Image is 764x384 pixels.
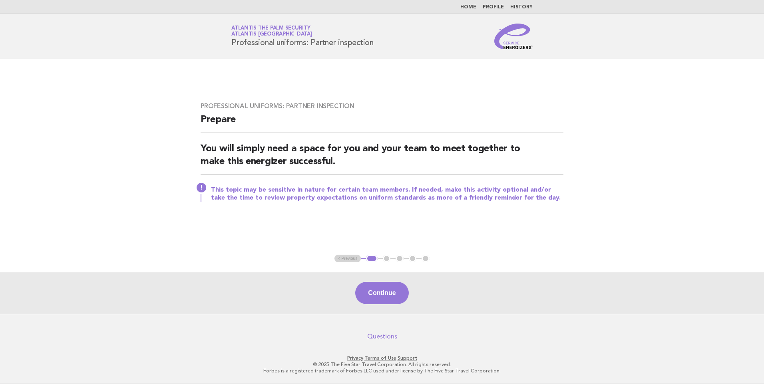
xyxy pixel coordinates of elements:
h2: Prepare [201,113,563,133]
button: Continue [355,282,408,304]
a: Terms of Use [364,355,396,361]
a: Support [398,355,417,361]
span: Atlantis [GEOGRAPHIC_DATA] [231,32,312,37]
a: Questions [367,333,397,340]
h2: You will simply need a space for you and your team to meet together to make this energizer succes... [201,143,563,175]
a: Home [460,5,476,10]
button: 1 [366,255,378,263]
a: Profile [483,5,504,10]
p: © 2025 The Five Star Travel Corporation. All rights reserved. [137,361,627,368]
p: · · [137,355,627,361]
a: Privacy [347,355,363,361]
p: This topic may be sensitive in nature for certain team members. If needed, make this activity opt... [211,186,563,202]
h1: Professional uniforms: Partner inspection [231,26,374,47]
img: Service Energizers [494,24,533,49]
p: Forbes is a registered trademark of Forbes LLC used under license by The Five Star Travel Corpora... [137,368,627,374]
h3: Professional uniforms: Partner inspection [201,102,563,110]
a: History [510,5,533,10]
a: Atlantis The Palm SecurityAtlantis [GEOGRAPHIC_DATA] [231,26,312,37]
